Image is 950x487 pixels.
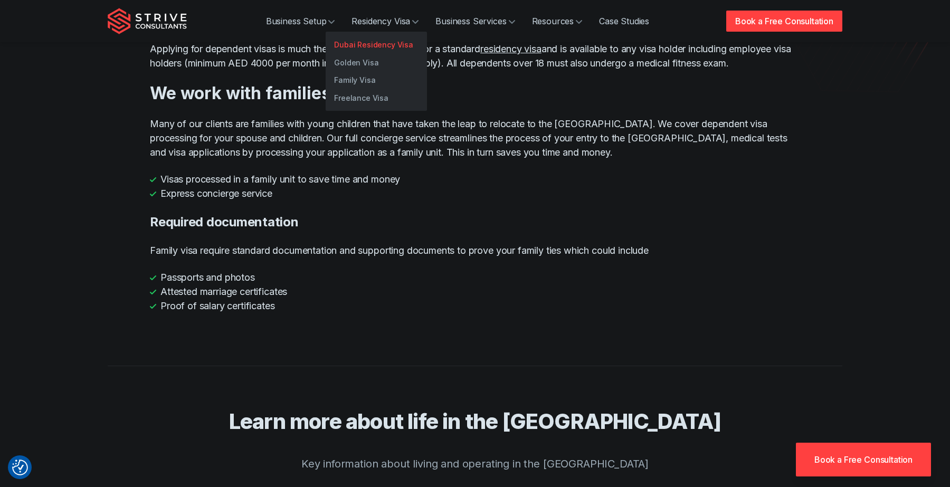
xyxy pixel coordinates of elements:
[326,36,427,54] a: Dubai Residency Visa
[150,42,800,70] p: Applying for dependent visas is much the same as the process for a standard and is available to a...
[796,443,931,476] a: Book a Free Consultation
[150,284,800,299] li: Attested marriage certificates
[326,71,427,89] a: Family Visa
[258,11,344,32] a: Business Setup
[150,172,800,186] li: Visas processed in a family unit to save time and money
[12,460,28,475] button: Consent Preferences
[108,445,842,482] p: Key information about living and operating in the [GEOGRAPHIC_DATA]
[591,11,658,32] a: Case Studies
[150,117,800,159] p: Many of our clients are families with young children that have taken the leap to relocate to the ...
[150,213,800,231] h4: Required documentation
[326,54,427,72] a: Golden Visa
[480,43,541,54] a: residency visa
[726,11,842,32] a: Book a Free Consultation
[108,8,187,34] img: Strive Consultants
[150,186,800,200] li: Express concierge service
[12,460,28,475] img: Revisit consent button
[150,83,800,104] h3: We work with families
[427,11,523,32] a: Business Services
[108,408,842,435] h3: Learn more about life in the [GEOGRAPHIC_DATA]
[343,11,427,32] a: Residency Visa
[150,270,800,284] li: Passports and photos
[150,299,800,313] li: Proof of salary certificates
[326,89,427,107] a: Freelance Visa
[524,11,591,32] a: Resources
[150,243,800,257] p: Family visa require standard documentation and supporting documents to prove your family ties whi...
